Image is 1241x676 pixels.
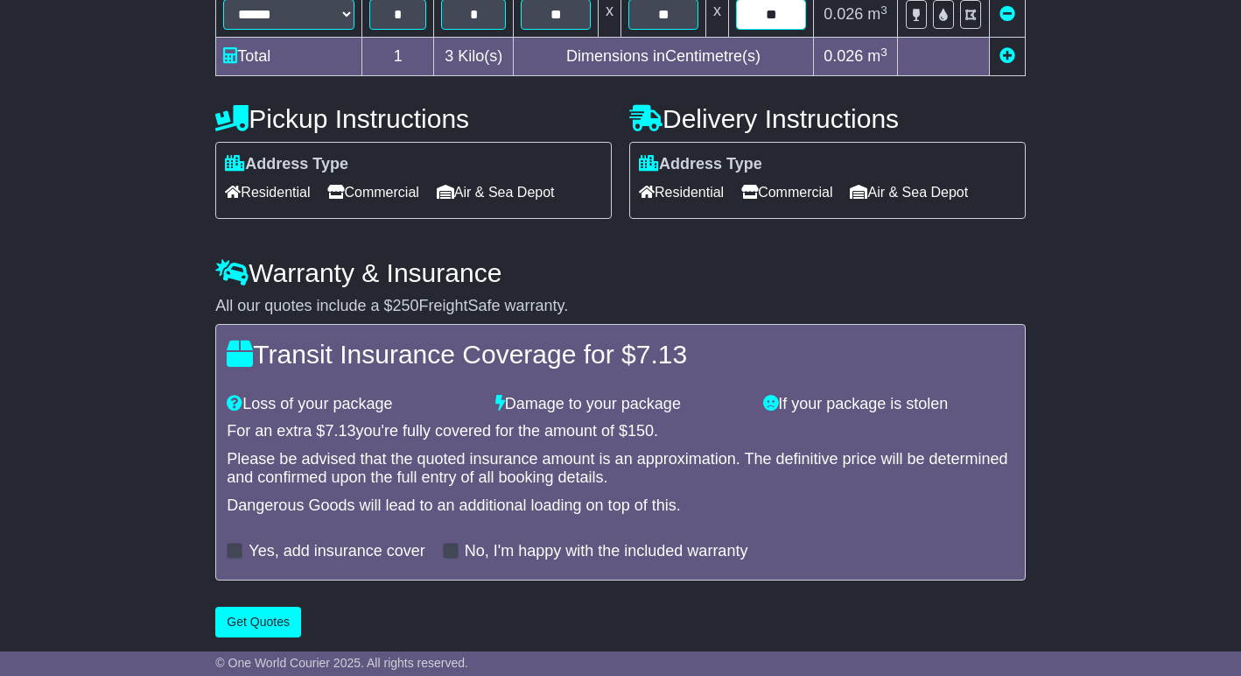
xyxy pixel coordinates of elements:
[880,46,887,59] sup: 3
[437,179,555,206] span: Air & Sea Depot
[999,47,1015,65] a: Add new item
[850,179,968,206] span: Air & Sea Depot
[867,47,887,65] span: m
[225,155,348,174] label: Address Type
[741,179,832,206] span: Commercial
[639,179,724,206] span: Residential
[434,38,514,76] td: Kilo(s)
[445,47,453,65] span: 3
[327,179,418,206] span: Commercial
[867,5,887,23] span: m
[325,422,355,440] span: 7.13
[215,297,1025,316] div: All our quotes include a $ FreightSafe warranty.
[227,422,1013,441] div: For an extra $ you're fully covered for the amount of $ .
[628,422,654,440] span: 150
[215,258,1025,287] h4: Warranty & Insurance
[215,656,468,670] span: © One World Courier 2025. All rights reserved.
[215,104,612,133] h4: Pickup Instructions
[225,179,310,206] span: Residential
[227,450,1013,488] div: Please be advised that the quoted insurance amount is an approximation. The definitive price will...
[636,340,687,369] span: 7.13
[824,47,863,65] span: 0.026
[362,38,434,76] td: 1
[227,340,1013,369] h4: Transit Insurance Coverage for $
[629,104,1026,133] h4: Delivery Instructions
[880,4,887,17] sup: 3
[216,38,362,76] td: Total
[227,496,1013,516] div: Dangerous Goods will lead to an additional loading on top of this.
[514,38,814,76] td: Dimensions in Centimetre(s)
[465,542,748,561] label: No, I'm happy with the included warranty
[215,607,301,637] button: Get Quotes
[487,395,754,414] div: Damage to your package
[218,395,486,414] div: Loss of your package
[754,395,1022,414] div: If your package is stolen
[639,155,762,174] label: Address Type
[392,297,418,314] span: 250
[249,542,424,561] label: Yes, add insurance cover
[999,5,1015,23] a: Remove this item
[824,5,863,23] span: 0.026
